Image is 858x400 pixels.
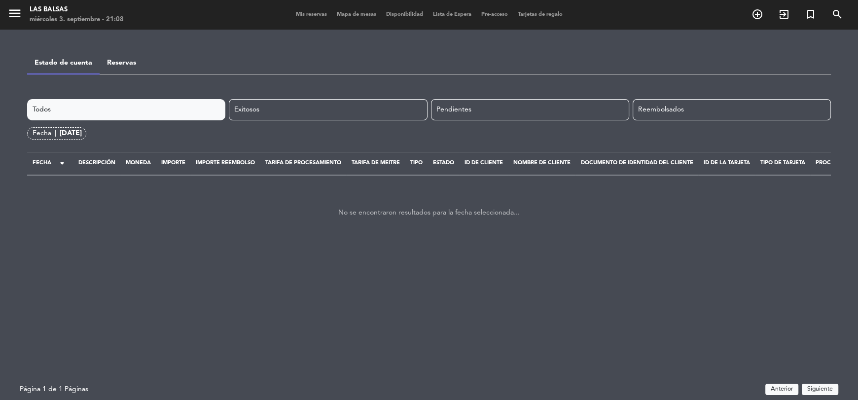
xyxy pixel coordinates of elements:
[513,160,571,166] span: Nombre de cliente
[381,12,428,17] span: Disponibilidad
[30,15,124,25] div: miércoles 3. septiembre - 21:08
[161,160,185,166] span: Importe
[816,160,853,166] span: Procesador
[428,12,476,17] span: Lista de Espera
[633,99,831,120] div: Reembolsados
[7,6,22,24] button: menu
[33,128,60,139] div: Fecha
[30,5,124,15] div: Las Balsas
[459,152,508,175] th: Id de cliente
[410,160,423,166] span: Tipo
[431,99,629,120] div: Pendientes
[7,6,22,21] i: menu
[352,160,400,166] span: Tarifa de Meitre
[27,182,831,243] div: No se encontraron resultados para la fecha seleccionada...
[778,8,790,20] i: exit_to_app
[27,99,225,120] div: Todos
[332,12,381,17] span: Mapa de mesas
[33,159,51,168] span: Fecha
[704,160,750,166] span: Id de la tarjeta
[60,128,82,139] div: [DATE]
[751,8,763,20] i: add_circle_outline
[831,8,843,20] i: search
[265,160,341,166] span: Tarifa de procesamiento
[55,128,56,139] span: |
[107,59,136,66] a: Reservas
[35,59,92,66] a: Estado de cuenta
[196,160,255,166] span: Importe reembolso
[433,160,454,166] span: Estado
[229,99,427,120] div: Exitosos
[805,8,817,20] i: turned_in_not
[78,160,115,166] span: Descripción
[56,157,68,169] span: arrow_drop_down
[581,160,693,166] span: Documento de identidad del cliente
[760,160,805,166] span: Tipo de tarjeta
[513,12,568,17] span: Tarjetas de regalo
[126,160,151,166] span: Moneda
[291,12,332,17] span: Mis reservas
[476,12,513,17] span: Pre-acceso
